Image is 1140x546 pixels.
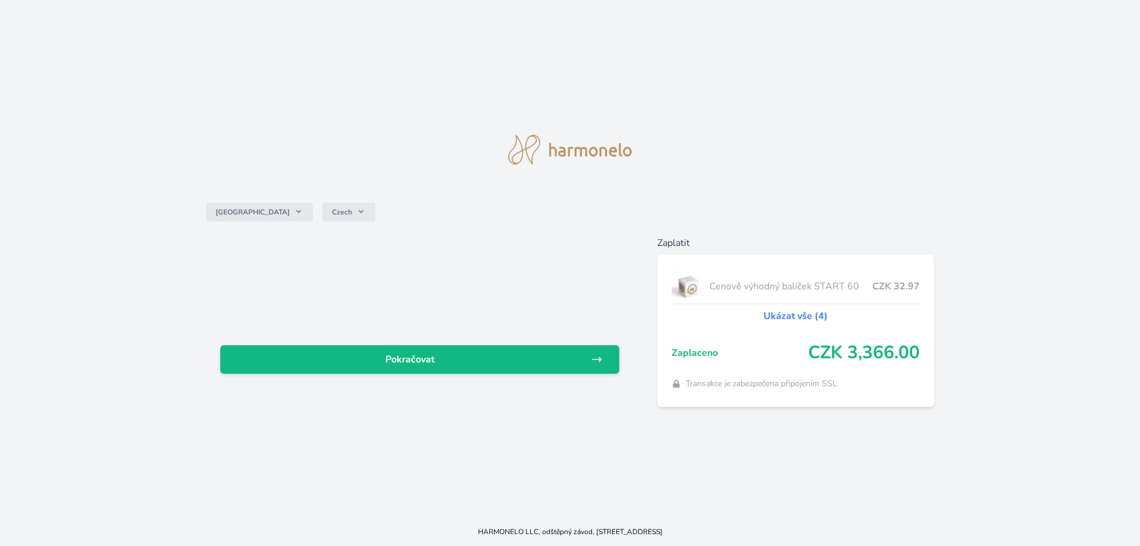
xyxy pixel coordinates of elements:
[220,345,619,374] a: Pokračovat
[710,279,872,293] span: Cenově výhodný balíček START 60
[808,342,920,364] span: CZK 3,366.00
[872,279,920,293] span: CZK 32.97
[508,135,632,165] img: logo.svg
[672,346,809,360] span: Zaplaceno
[672,272,705,301] img: start.jpg
[686,378,837,390] span: Transakce je zabezpečena připojením SSL
[657,236,935,250] h6: Zaplatit
[322,203,375,222] button: Czech
[206,203,313,222] button: [GEOGRAPHIC_DATA]
[230,352,591,367] span: Pokračovat
[216,207,290,217] span: [GEOGRAPHIC_DATA]
[764,309,828,323] a: Ukázat vše (4)
[332,207,352,217] span: Czech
